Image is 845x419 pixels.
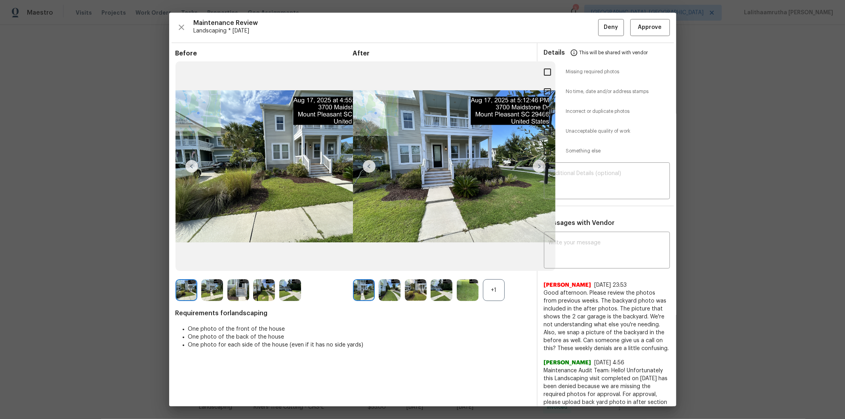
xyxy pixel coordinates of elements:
[353,50,530,57] span: After
[188,325,530,333] li: One photo of the front of the house
[544,43,565,62] span: Details
[188,333,530,341] li: One photo of the back of the house
[175,50,353,57] span: Before
[185,160,198,173] img: left-chevron-button-url
[595,360,625,366] span: [DATE] 4:56
[538,102,676,122] div: Incorrect or duplicate photos
[538,141,676,161] div: Something else
[580,43,648,62] span: This will be shared with vendor
[630,19,670,36] button: Approve
[595,282,627,288] span: [DATE] 23:53
[638,23,662,32] span: Approve
[538,82,676,102] div: No time, date and/or address stamps
[544,220,615,226] span: Messages with Vendor
[598,19,624,36] button: Deny
[188,341,530,349] li: One photo for each side of the house (even if it has no side yards)
[175,309,530,317] span: Requirements for landscaping
[533,160,546,173] img: right-chevron-button-url
[538,122,676,141] div: Unacceptable quality of work
[544,359,591,367] span: [PERSON_NAME]
[538,62,676,82] div: Missing required photos
[566,69,670,75] span: Missing required photos
[566,108,670,115] span: Incorrect or duplicate photos
[194,19,598,27] span: Maintenance Review
[604,23,618,32] span: Deny
[566,148,670,154] span: Something else
[544,289,670,352] span: Good afternoon. Please review the photos from previous weeks. The backyard photo was included in ...
[483,279,505,301] div: +1
[363,160,376,173] img: left-chevron-button-url
[194,27,598,35] span: Landscaping * [DATE]
[544,281,591,289] span: [PERSON_NAME]
[566,88,670,95] span: No time, date and/or address stamps
[566,128,670,135] span: Unacceptable quality of work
